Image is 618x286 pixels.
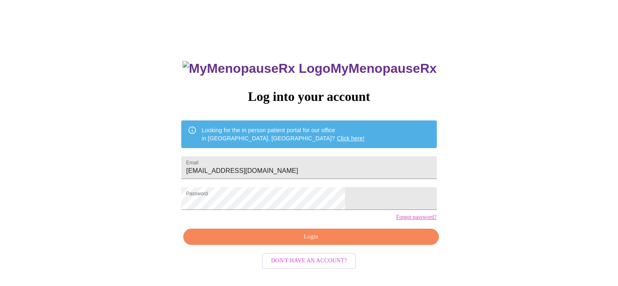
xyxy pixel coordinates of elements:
[260,257,358,264] a: Don't have an account?
[202,123,364,146] div: Looking for the in person patient portal for our office in [GEOGRAPHIC_DATA], [GEOGRAPHIC_DATA]?
[193,232,429,242] span: Login
[183,229,438,245] button: Login
[181,89,436,104] h3: Log into your account
[271,256,347,266] span: Don't have an account?
[262,253,356,269] button: Don't have an account?
[396,214,437,221] a: Forgot password?
[182,61,437,76] h3: MyMenopauseRx
[182,61,330,76] img: MyMenopauseRx Logo
[337,135,364,142] a: Click here!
